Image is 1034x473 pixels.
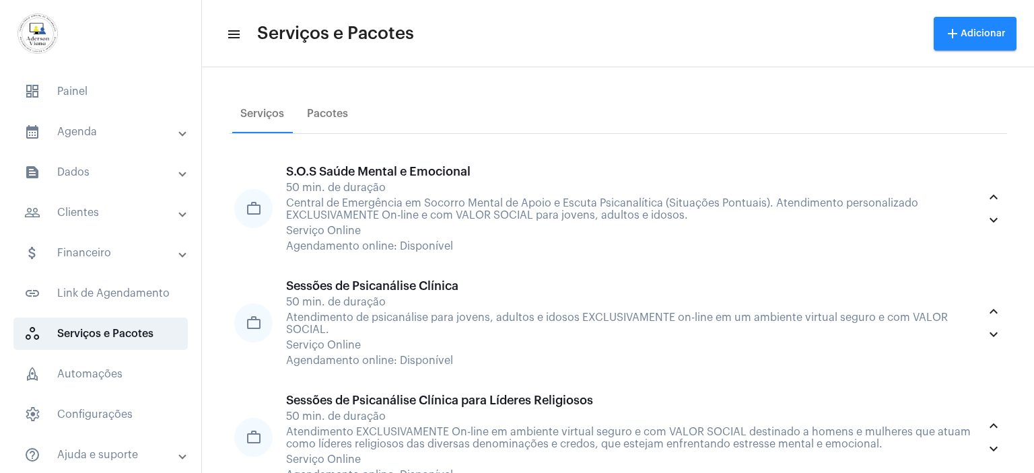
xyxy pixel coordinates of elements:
[944,26,961,42] mat-icon: add
[8,196,201,229] mat-expansion-panel-header: sidenav iconClientes
[24,447,40,463] mat-icon: sidenav icon
[286,240,979,252] div: Agendamento online: Disponível
[944,29,1006,38] span: Adicionar
[286,197,979,221] div: Central de Emergência em Socorro Mental de Apoio e Escuta Psicanalítica (Situações Pontuais). Ate...
[286,279,979,293] div: Sessões de Psicanálise Clínica
[24,124,40,140] mat-icon: sidenav icon
[13,358,188,390] span: Automações
[286,426,979,450] div: Atendimento EXCLUSIVAMENTE On-line em ambiente virtual seguro e com VALOR SOCIAL destinado a home...
[986,326,1002,342] mat-icon: keyboard_arrow_down
[286,296,979,308] div: 50 min. de duração
[257,23,414,44] span: Serviços e Pacotes
[24,83,40,100] span: sidenav icon
[286,312,979,336] div: Atendimento de psicanálise para jovens, adultos e idosos EXCLUSIVAMENTE on-line em um ambiente vi...
[24,245,180,261] mat-panel-title: Financeiro
[24,205,180,221] mat-panel-title: Clientes
[13,398,188,431] span: Configurações
[240,108,284,120] div: Serviços
[24,124,180,140] mat-panel-title: Agenda
[8,116,201,148] mat-expansion-panel-header: sidenav iconAgenda
[286,182,979,194] div: 50 min. de duração
[286,410,979,423] div: 50 min. de duração
[986,441,1002,457] mat-icon: keyboard_arrow_down
[934,17,1016,50] button: Adicionar
[24,285,40,301] mat-icon: sidenav icon
[24,164,180,180] mat-panel-title: Dados
[24,447,180,463] mat-panel-title: Ajuda e suporte
[24,326,40,342] span: sidenav icon
[11,7,65,61] img: d7e3195d-0907-1efa-a796-b593d293ae59.png
[286,225,979,237] div: Serviço Online
[307,108,348,120] div: Pacotes
[234,189,273,228] mat-icon: work_outline
[286,355,979,367] div: Agendamento online: Disponível
[226,26,240,42] mat-icon: sidenav icon
[24,366,40,382] span: sidenav icon
[286,339,979,351] div: Serviço Online
[13,75,188,108] span: Painel
[286,453,979,466] div: Serviço Online
[8,237,201,269] mat-expansion-panel-header: sidenav iconFinanceiro
[286,165,979,178] div: S.O.S Saúde Mental e Emocional
[986,189,1002,205] mat-icon: keyboard_arrow_up
[286,394,979,407] div: Sessões de Psicanálise Clínica para Líderes Religiosos
[24,406,40,423] span: sidenav icon
[13,277,188,310] span: Link de Agendamento
[234,303,273,342] mat-icon: work_outline
[24,205,40,221] mat-icon: sidenav icon
[234,418,273,457] mat-icon: work_outline
[8,156,201,188] mat-expansion-panel-header: sidenav iconDados
[986,212,1002,228] mat-icon: keyboard_arrow_down
[13,318,188,350] span: Serviços e Pacotes
[986,418,1002,434] mat-icon: keyboard_arrow_up
[24,245,40,261] mat-icon: sidenav icon
[24,164,40,180] mat-icon: sidenav icon
[986,303,1002,320] mat-icon: keyboard_arrow_up
[8,439,201,471] mat-expansion-panel-header: sidenav iconAjuda e suporte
